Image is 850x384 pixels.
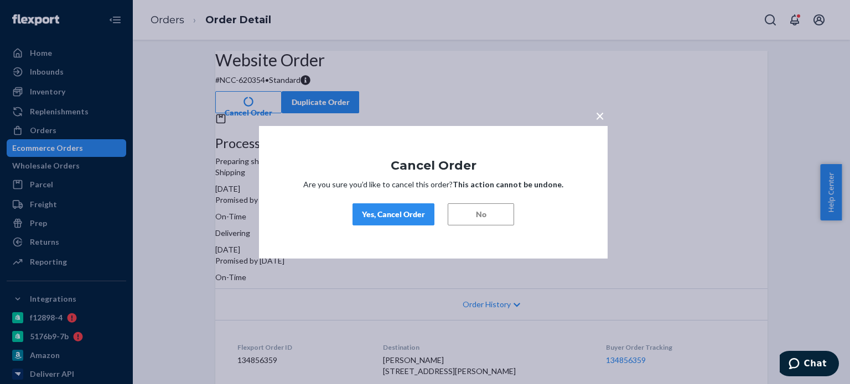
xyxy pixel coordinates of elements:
button: No [448,203,514,225]
h1: Cancel Order [292,159,574,172]
p: Are you sure you’d like to cancel this order? [292,179,574,190]
button: Yes, Cancel Order [353,203,434,225]
iframe: Opens a widget where you can chat to one of our agents [780,351,839,378]
strong: This action cannot be undone. [453,180,563,189]
div: Yes, Cancel Order [362,209,425,220]
span: × [595,106,604,124]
